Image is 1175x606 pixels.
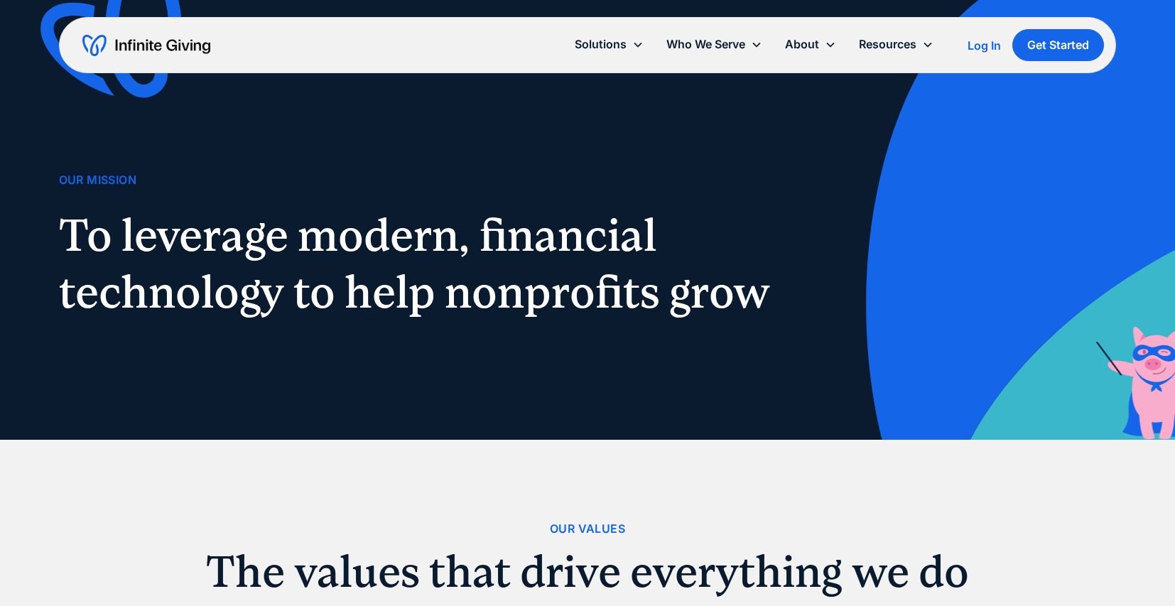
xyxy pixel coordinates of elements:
div: Our Values [550,519,625,539]
h2: The values that drive everything we do [59,550,1117,594]
a: Get Started [1012,29,1104,61]
div: About [785,35,819,54]
div: Resources [848,29,945,60]
h1: To leverage modern, financial technology to help nonprofits grow [59,207,786,320]
div: About [774,29,848,60]
div: Resources [859,35,916,54]
a: Log In [968,37,1001,54]
div: Solutions [563,29,655,60]
div: Solutions [575,35,627,54]
a: home [82,34,210,57]
div: Log In [968,40,1001,51]
div: Our Mission [59,171,136,190]
div: Who We Serve [655,29,774,60]
div: Who We Serve [666,35,745,54]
